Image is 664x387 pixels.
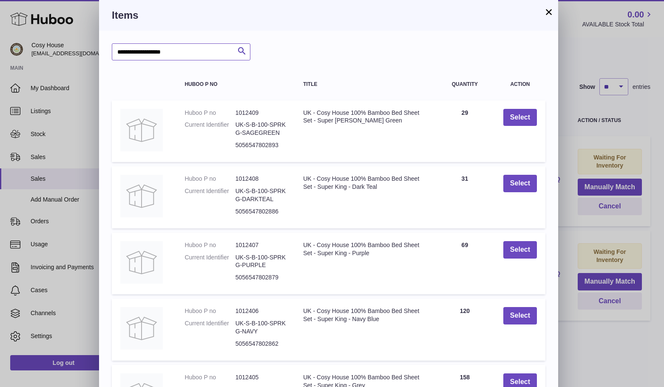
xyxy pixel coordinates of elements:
h3: Items [112,9,545,22]
dd: 5056547802893 [236,141,286,149]
th: Title [295,73,435,96]
img: UK - Cosy House 100% Bamboo Bed Sheet Set - Super King - Sage Green [120,109,163,151]
dd: 1012405 [236,373,286,381]
dt: Huboo P no [184,109,235,117]
dd: UK-S-B-100-SPRKG-DARKTEAL [236,187,286,203]
th: Quantity [435,73,495,96]
th: Huboo P no [176,73,295,96]
td: 31 [435,166,495,228]
dd: 1012408 [236,175,286,183]
button: Select [503,175,537,192]
dd: 5056547802862 [236,340,286,348]
td: 120 [435,299,495,361]
dt: Current Identifier [184,253,235,270]
dd: UK-S-B-100-SPRKG-SAGEGREEN [236,121,286,137]
td: 69 [435,233,495,295]
th: Action [495,73,545,96]
button: Select [503,241,537,259]
dt: Current Identifier [184,319,235,336]
dd: 1012409 [236,109,286,117]
dd: UK-S-B-100-SPRKG-NAVY [236,319,286,336]
dt: Huboo P no [184,241,235,249]
dd: 5056547802886 [236,208,286,216]
img: UK - Cosy House 100% Bamboo Bed Sheet Set - Super King - Dark Teal [120,175,163,217]
div: UK - Cosy House 100% Bamboo Bed Sheet Set - Super King - Purple [303,241,426,257]
div: UK - Cosy House 100% Bamboo Bed Sheet Set - Super King - Dark Teal [303,175,426,191]
dt: Huboo P no [184,373,235,381]
dd: 1012406 [236,307,286,315]
dt: Huboo P no [184,307,235,315]
dd: 1012407 [236,241,286,249]
dd: UK-S-B-100-SPRKG-PURPLE [236,253,286,270]
img: UK - Cosy House 100% Bamboo Bed Sheet Set - Super King - Navy Blue [120,307,163,350]
img: UK - Cosy House 100% Bamboo Bed Sheet Set - Super King - Purple [120,241,163,284]
dd: 5056547802879 [236,273,286,282]
dt: Huboo P no [184,175,235,183]
div: UK - Cosy House 100% Bamboo Bed Sheet Set - Super King - Navy Blue [303,307,426,323]
dt: Current Identifier [184,121,235,137]
dt: Current Identifier [184,187,235,203]
button: Select [503,307,537,324]
button: × [544,7,554,17]
button: Select [503,109,537,126]
div: UK - Cosy House 100% Bamboo Bed Sheet Set - Super [PERSON_NAME] Green [303,109,426,125]
td: 29 [435,100,495,162]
